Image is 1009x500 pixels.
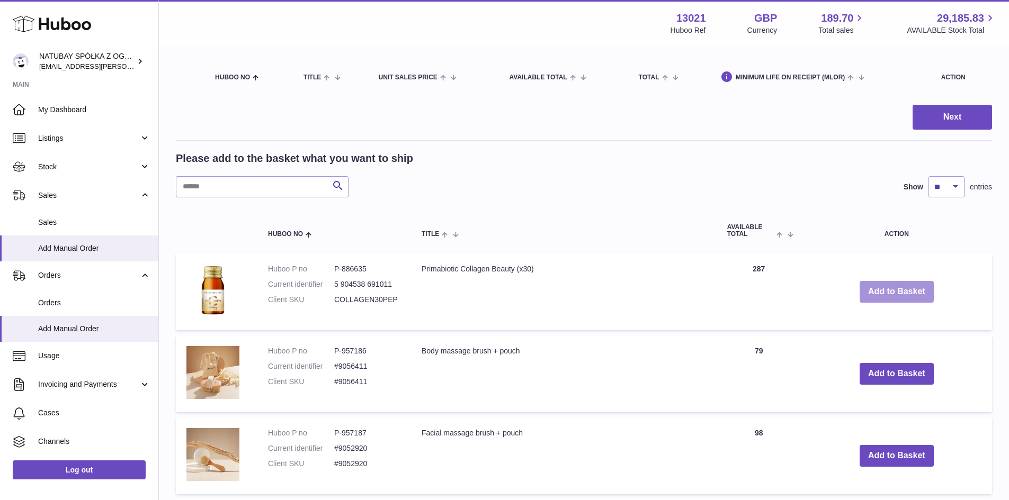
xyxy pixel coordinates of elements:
dt: Current identifier [268,279,334,289]
button: Add to Basket [860,363,934,385]
dd: P-886635 [334,264,400,274]
dt: Client SKU [268,459,334,469]
span: Invoicing and Payments [38,379,139,389]
span: Title [422,231,439,238]
img: Facial massage brush + pouch [186,428,239,481]
span: Channels [38,437,150,447]
span: Total sales [818,25,865,35]
div: Currency [747,25,778,35]
label: Show [904,182,923,192]
dd: COLLAGEN30PEP [334,295,400,305]
strong: GBP [754,11,777,25]
dd: #9052920 [334,443,400,453]
dt: Current identifier [268,443,334,453]
span: Orders [38,270,139,280]
h2: Please add to the basket what you want to ship [176,151,413,166]
span: Huboo no [268,231,303,238]
span: AVAILABLE Stock Total [907,25,996,35]
img: Primabiotic Collagen Beauty (x30) [186,264,239,317]
div: NATUBAY SPÓŁKA Z OGRANICZONĄ ODPOWIEDZIALNOŚCIĄ [39,51,135,71]
span: Listings [38,133,139,143]
th: Action [801,213,992,248]
span: Total [639,74,659,81]
dt: Client SKU [268,295,334,305]
a: 29,185.83 AVAILABLE Stock Total [907,11,996,35]
span: Unit Sales Price [378,74,437,81]
img: Body massage brush + pouch [186,346,239,399]
td: 287 [717,253,801,330]
span: Huboo no [215,74,250,81]
dd: #9056411 [334,377,400,387]
td: 98 [717,417,801,494]
td: Facial massage brush + pouch [411,417,717,494]
span: Stock [38,162,139,172]
button: Add to Basket [860,281,934,303]
span: Cases [38,408,150,418]
dt: Huboo P no [268,264,334,274]
dd: 5 904538 691011 [334,279,400,289]
dd: #9056411 [334,361,400,371]
span: AVAILABLE Total [727,224,774,238]
a: Log out [13,460,146,479]
span: [EMAIL_ADDRESS][PERSON_NAME][DOMAIN_NAME] [39,62,212,70]
dd: #9052920 [334,459,400,469]
span: 189.70 [821,11,853,25]
span: Minimum Life On Receipt (MLOR) [736,74,845,81]
span: AVAILABLE Total [510,74,567,81]
dd: P-957186 [334,346,400,356]
span: entries [970,182,992,192]
span: Add Manual Order [38,324,150,334]
img: kacper.antkowski@natubay.pl [13,53,29,69]
dt: Current identifier [268,361,334,371]
button: Next [913,105,992,130]
td: Body massage brush + pouch [411,335,717,412]
dd: P-957187 [334,428,400,438]
span: Sales [38,190,139,201]
span: 29,185.83 [937,11,984,25]
div: Huboo Ref [671,25,706,35]
span: Orders [38,298,150,308]
dt: Client SKU [268,377,334,387]
span: Add Manual Order [38,243,150,253]
strong: 13021 [676,11,706,25]
span: Usage [38,351,150,361]
button: Add to Basket [860,445,934,467]
td: 79 [717,335,801,412]
dt: Huboo P no [268,428,334,438]
td: Primabiotic Collagen Beauty (x30) [411,253,717,330]
span: Title [303,74,321,81]
span: Sales [38,217,150,228]
div: Action [941,74,981,81]
span: My Dashboard [38,105,150,115]
dt: Huboo P no [268,346,334,356]
a: 189.70 Total sales [818,11,865,35]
